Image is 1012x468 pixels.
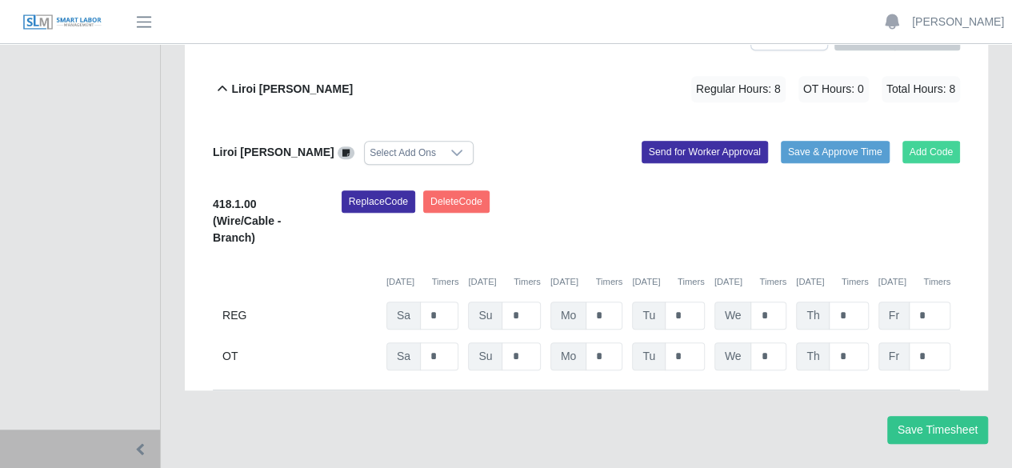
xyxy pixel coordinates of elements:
[222,302,377,330] div: REG
[796,302,830,330] span: Th
[878,342,910,370] span: Fr
[878,275,950,289] div: [DATE]
[231,81,353,98] b: Liroi [PERSON_NAME]
[796,275,868,289] div: [DATE]
[632,275,704,289] div: [DATE]
[887,416,988,444] button: Save Timesheet
[213,57,960,122] button: Liroi [PERSON_NAME] Regular Hours: 8 OT Hours: 0 Total Hours: 8
[632,302,666,330] span: Tu
[714,275,786,289] div: [DATE]
[691,76,786,102] span: Regular Hours: 8
[468,342,502,370] span: Su
[386,302,421,330] span: Sa
[595,275,622,289] button: Timers
[213,146,334,158] b: Liroi [PERSON_NAME]
[550,302,586,330] span: Mo
[365,142,441,164] div: Select Add Ons
[912,14,1004,30] a: [PERSON_NAME]
[22,14,102,31] img: SLM Logo
[386,275,458,289] div: [DATE]
[878,302,910,330] span: Fr
[338,146,355,158] a: View/Edit Notes
[423,190,490,213] button: DeleteCode
[714,342,752,370] span: We
[842,275,869,289] button: Timers
[882,76,960,102] span: Total Hours: 8
[468,275,540,289] div: [DATE]
[923,275,950,289] button: Timers
[714,302,752,330] span: We
[642,141,768,163] button: Send for Worker Approval
[432,275,459,289] button: Timers
[213,198,281,244] b: 418.1.00 (Wire/Cable - Branch)
[514,275,541,289] button: Timers
[759,275,786,289] button: Timers
[386,342,421,370] span: Sa
[468,302,502,330] span: Su
[902,141,961,163] button: Add Code
[550,342,586,370] span: Mo
[222,342,377,370] div: OT
[798,76,869,102] span: OT Hours: 0
[796,342,830,370] span: Th
[781,141,890,163] button: Save & Approve Time
[550,275,622,289] div: [DATE]
[632,342,666,370] span: Tu
[678,275,705,289] button: Timers
[342,190,415,213] button: ReplaceCode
